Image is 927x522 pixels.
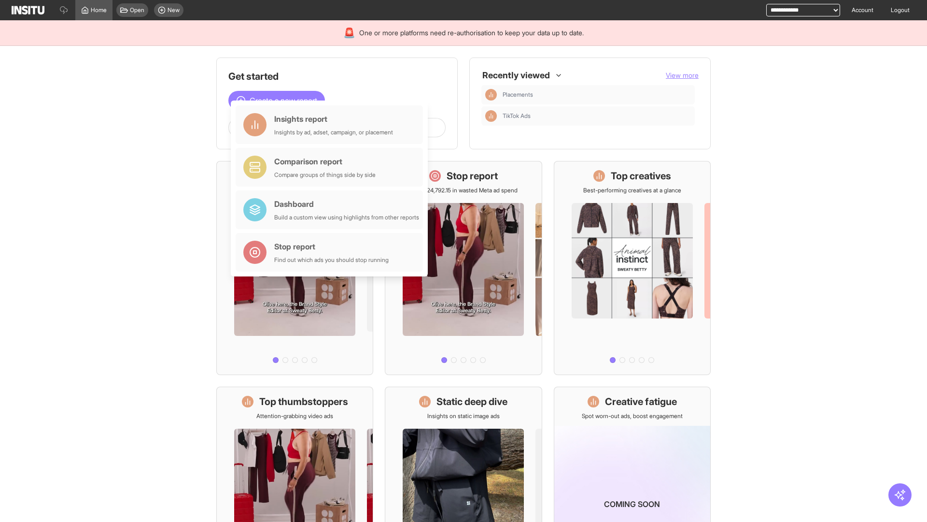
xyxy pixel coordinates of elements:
div: Compare groups of things side by side [274,171,376,179]
h1: Top thumbstoppers [259,395,348,408]
span: View more [666,71,699,79]
span: Placements [503,91,533,99]
a: Stop reportSave £24,792.15 in wasted Meta ad spend [385,161,542,375]
p: Insights on static image ads [427,412,500,420]
h1: Get started [228,70,446,83]
div: Insights [485,110,497,122]
button: Create a new report [228,91,325,110]
button: View more [666,71,699,80]
div: Build a custom view using highlights from other reports [274,214,419,221]
span: Placements [503,91,691,99]
div: Stop report [274,241,389,252]
span: TikTok Ads [503,112,691,120]
span: New [168,6,180,14]
span: One or more platforms need re-authorisation to keep your data up to date. [359,28,584,38]
div: Find out which ads you should stop running [274,256,389,264]
p: Best-performing creatives at a glance [583,187,681,194]
div: Comparison report [274,156,376,167]
span: Create a new report [250,95,317,106]
span: TikTok Ads [503,112,531,120]
p: Save £24,792.15 in wasted Meta ad spend [409,187,518,194]
a: What's live nowSee all active ads instantly [216,161,373,375]
div: Insights report [274,113,393,125]
h1: Stop report [447,169,498,183]
a: Top creativesBest-performing creatives at a glance [554,161,711,375]
span: Open [130,6,144,14]
span: Home [91,6,107,14]
img: Logo [12,6,44,14]
div: Insights [485,89,497,101]
p: Attention-grabbing video ads [256,412,333,420]
div: 🚨 [343,26,355,40]
div: Dashboard [274,198,419,210]
h1: Top creatives [611,169,671,183]
div: Insights by ad, adset, campaign, or placement [274,129,393,136]
h1: Static deep dive [436,395,507,408]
